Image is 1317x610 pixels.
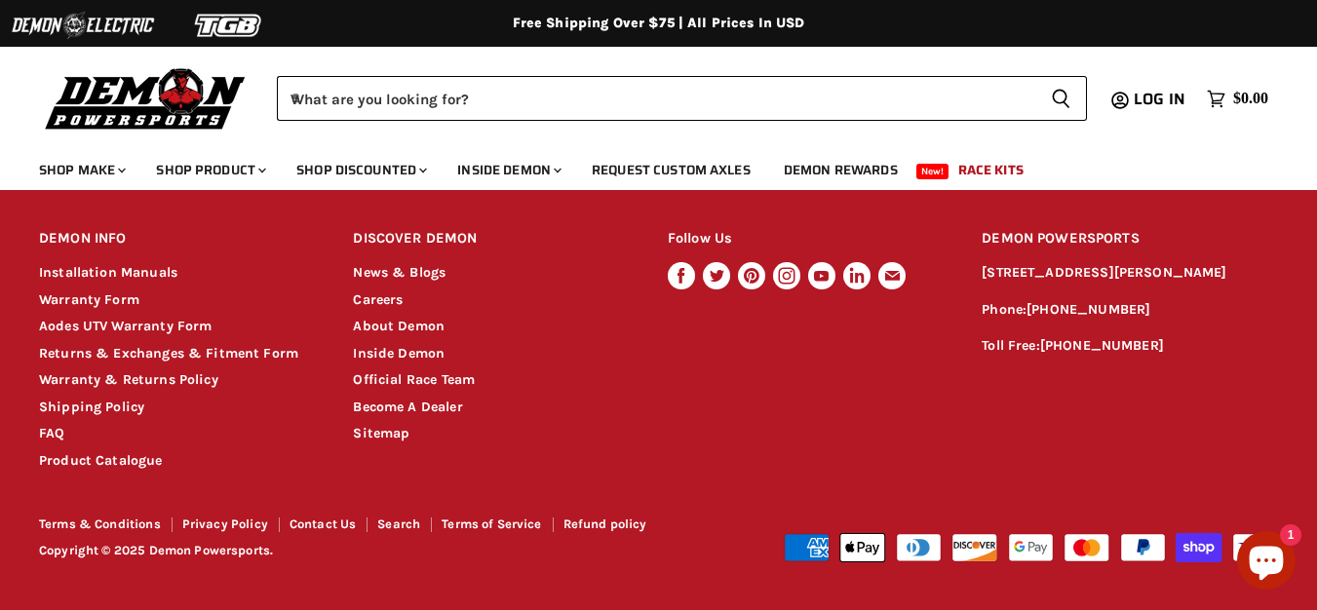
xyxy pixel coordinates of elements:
a: Privacy Policy [182,516,268,531]
span: Log in [1134,87,1185,111]
p: Phone: [982,299,1278,322]
a: FAQ [39,425,64,441]
a: Demon Rewards [769,150,912,190]
a: Warranty & Returns Policy [39,371,218,388]
img: Demon Powersports [39,63,252,133]
a: Race Kits [944,150,1038,190]
h2: Follow Us [668,216,946,262]
p: Toll Free: [982,335,1278,358]
button: Search [1035,76,1087,121]
a: Installation Manuals [39,264,177,281]
p: [STREET_ADDRESS][PERSON_NAME] [982,262,1278,285]
h2: DISCOVER DEMON [353,216,631,262]
a: Official Race Team [353,371,475,388]
a: Careers [353,291,403,308]
ul: Main menu [24,142,1263,190]
a: [PHONE_NUMBER] [1040,337,1164,354]
span: $0.00 [1233,90,1268,108]
a: Become A Dealer [353,399,462,415]
a: About Demon [353,318,445,334]
a: [PHONE_NUMBER] [1026,301,1150,318]
a: Inside Demon [443,150,573,190]
a: Inside Demon [353,345,445,362]
a: Shop Product [141,150,278,190]
a: Shop Discounted [282,150,439,190]
form: Product [277,76,1087,121]
a: Shop Make [24,150,137,190]
a: News & Blogs [353,264,445,281]
a: Terms of Service [442,516,541,531]
a: Product Catalogue [39,452,163,469]
a: Terms & Conditions [39,516,161,531]
nav: Footer [39,517,709,538]
a: Sitemap [353,425,409,441]
span: New! [916,164,949,179]
a: Request Custom Axles [577,150,765,190]
a: Contact Us [290,516,357,531]
input: When autocomplete results are available use up and down arrows to review and enter to select [277,76,1035,121]
inbox-online-store-chat: Shopify online store chat [1231,531,1301,594]
img: Demon Electric Logo 2 [10,7,156,44]
a: Returns & Exchanges & Fitment Form [39,345,298,362]
a: Warranty Form [39,291,139,308]
a: Search [377,516,420,531]
a: Refund policy [563,516,647,531]
a: Aodes UTV Warranty Form [39,318,212,334]
h2: DEMON POWERSPORTS [982,216,1278,262]
p: Copyright © 2025 Demon Powersports. [39,544,709,558]
a: Shipping Policy [39,399,144,415]
a: $0.00 [1197,85,1278,113]
a: Log in [1125,91,1197,108]
h2: DEMON INFO [39,216,317,262]
img: TGB Logo 2 [156,7,302,44]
